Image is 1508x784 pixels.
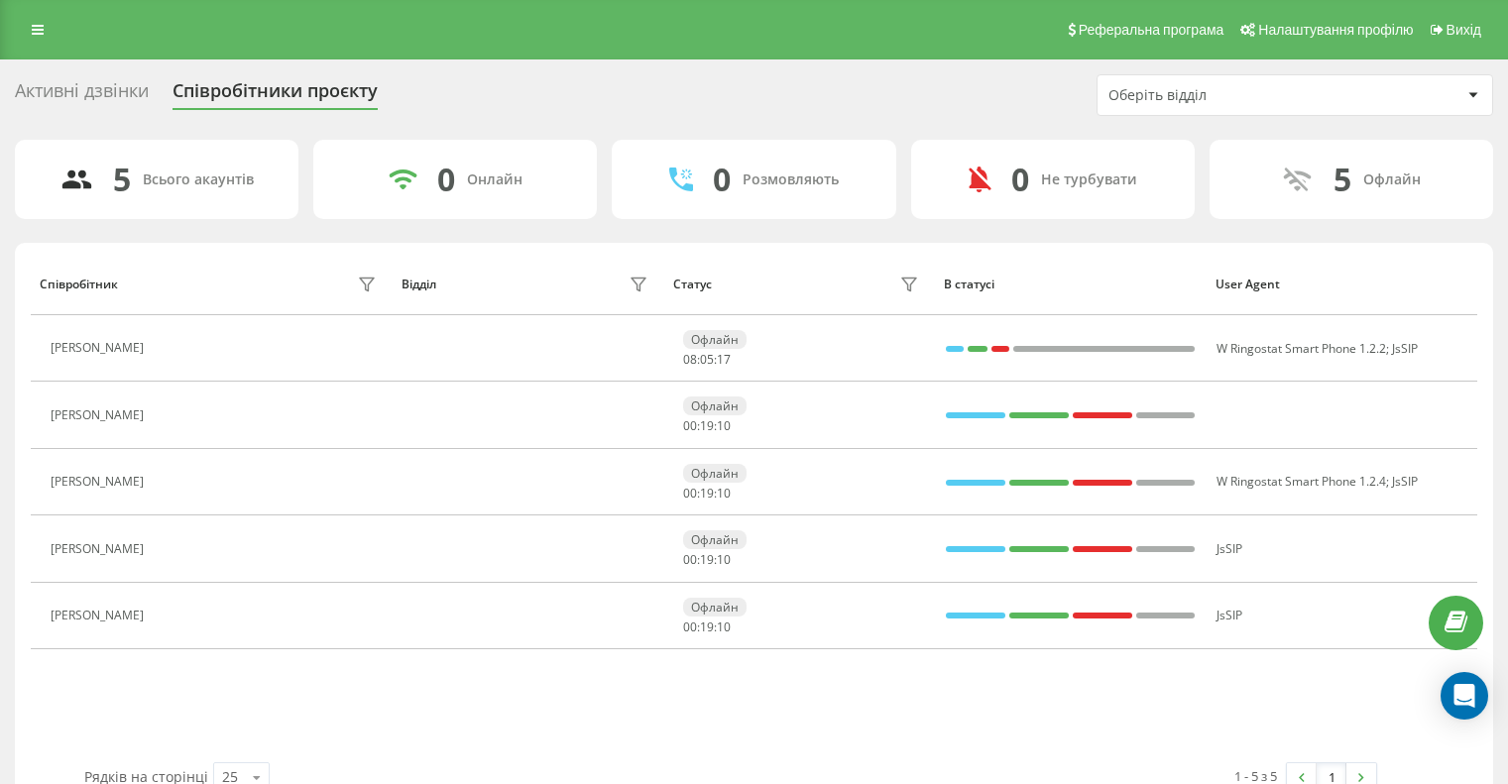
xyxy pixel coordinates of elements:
div: Офлайн [683,464,747,483]
div: : : [683,553,731,567]
div: Офлайн [683,530,747,549]
span: JsSIP [1392,473,1418,490]
div: [PERSON_NAME] [51,341,149,355]
div: Активні дзвінки [15,80,149,111]
div: 0 [437,161,455,198]
span: 00 [683,417,697,434]
span: 05 [700,351,714,368]
div: Open Intercom Messenger [1441,672,1488,720]
div: Офлайн [1363,171,1421,188]
div: User Agent [1216,278,1468,291]
div: Оберіть відділ [1108,87,1345,104]
div: [PERSON_NAME] [51,609,149,622]
div: В статусі [944,278,1197,291]
div: Статус [673,278,712,291]
span: 19 [700,417,714,434]
div: 5 [113,161,131,198]
span: 19 [700,485,714,502]
div: 0 [713,161,731,198]
div: 0 [1011,161,1029,198]
span: JsSIP [1217,607,1242,623]
span: JsSIP [1392,340,1418,357]
div: [PERSON_NAME] [51,542,149,556]
span: Вихід [1447,22,1481,38]
span: 19 [700,618,714,635]
div: Офлайн [683,330,747,349]
div: 5 [1334,161,1351,198]
div: [PERSON_NAME] [51,475,149,489]
span: 00 [683,551,697,568]
div: Офлайн [683,396,747,415]
span: Реферальна програма [1079,22,1224,38]
span: 17 [717,351,731,368]
div: Онлайн [467,171,522,188]
span: Налаштування профілю [1258,22,1413,38]
div: Всього акаунтів [143,171,254,188]
div: Співробітники проєкту [173,80,378,111]
div: Відділ [402,278,436,291]
div: Не турбувати [1041,171,1137,188]
span: JsSIP [1217,540,1242,557]
div: [PERSON_NAME] [51,408,149,422]
span: 00 [683,485,697,502]
div: Співробітник [40,278,118,291]
span: W Ringostat Smart Phone 1.2.2 [1217,340,1386,357]
div: : : [683,353,731,367]
div: : : [683,487,731,501]
span: 08 [683,351,697,368]
div: Розмовляють [743,171,839,188]
div: : : [683,620,731,634]
span: 10 [717,485,731,502]
span: 10 [717,417,731,434]
span: 00 [683,618,697,635]
span: 19 [700,551,714,568]
div: Офлайн [683,598,747,616]
span: W Ringostat Smart Phone 1.2.4 [1217,473,1386,490]
span: 10 [717,551,731,568]
div: : : [683,419,731,433]
span: 10 [717,618,731,635]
